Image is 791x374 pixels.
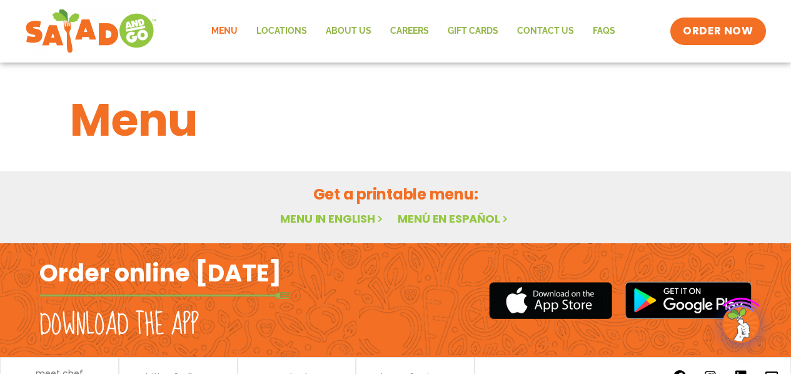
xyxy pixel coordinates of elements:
[70,183,722,205] h2: Get a printable menu:
[39,258,281,288] h2: Order online [DATE]
[398,211,510,226] a: Menú en español
[70,86,722,154] h1: Menu
[202,17,625,46] nav: Menu
[247,17,316,46] a: Locations
[39,308,199,343] h2: Download the app
[202,17,247,46] a: Menu
[683,24,753,39] span: ORDER NOW
[583,17,625,46] a: FAQs
[489,280,612,321] img: appstore
[438,17,508,46] a: GIFT CARDS
[670,18,765,45] a: ORDER NOW
[381,17,438,46] a: Careers
[625,281,752,319] img: google_play
[39,292,290,299] img: fork
[508,17,583,46] a: Contact Us
[280,211,385,226] a: Menu in English
[316,17,381,46] a: About Us
[25,6,157,56] img: new-SAG-logo-768×292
